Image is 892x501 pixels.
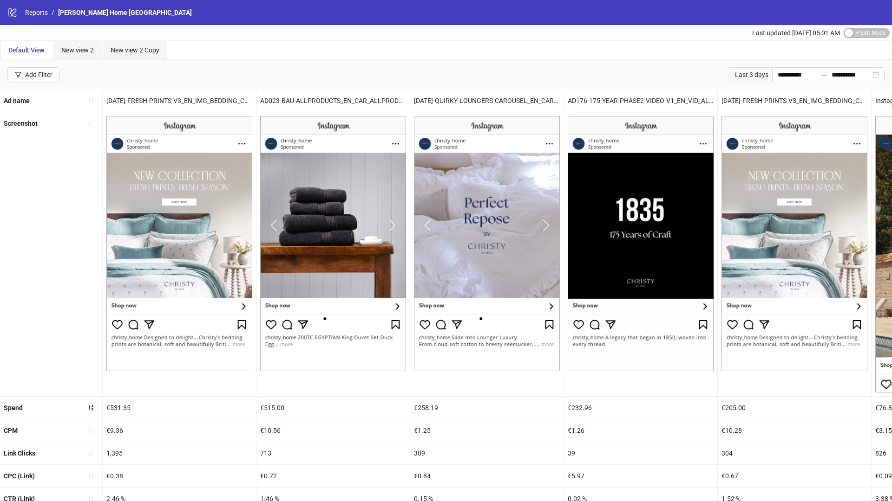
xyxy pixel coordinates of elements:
div: 39 [564,442,717,464]
div: [DATE]-FRESH-PRINTS-V3_EN_IMG_BEDDING_CP_07082025_ALLG_CC_SC3_USP8_FRESHPRINTS [103,90,256,112]
div: €1.25 [410,419,564,442]
img: Screenshot 120234570971030460 [721,116,867,371]
div: €9.36 [103,419,256,442]
span: sort-ascending [88,97,94,104]
img: Screenshot 120234988078580460 [414,116,560,371]
img: Screenshot 120230346035050460 [260,116,406,371]
div: 309 [410,442,564,464]
div: AD023-BAU-ALLPRODUCTS_EN_CAR_ALLPRODUCTS_PP_05062025_ALLG_CC_SC3_None_ALLPRODUCTS [256,90,410,112]
div: AD176-175-YEAR-PHASE2-VIDEO-V1_EN_VID_ALLPRODUCTS_CP_07082025_ALLG_CC_SC3_USP8_175YEAR [564,90,717,112]
div: €531.35 [103,397,256,419]
div: €10.28 [718,419,871,442]
span: [PERSON_NAME] Home [GEOGRAPHIC_DATA] [58,9,192,16]
b: Link Clicks [4,450,35,457]
div: 713 [256,442,410,464]
span: sort-ascending [88,473,94,479]
span: New view 2 Copy [111,46,159,54]
span: sort-ascending [88,427,94,434]
div: 304 [718,442,871,464]
b: Screenshot [4,120,38,127]
div: €10.56 [256,419,410,442]
img: Screenshot 120234570979380460 [106,116,252,371]
b: CPM [4,427,18,434]
div: [DATE]-QUIRKY-LOUNGERS-CAROUSEL_EN_CAR_BEDDING_CP_13082025_ALLG_CC_SC3_USP8_BEDDING [410,90,564,112]
b: Ad name [4,97,30,104]
span: sort-ascending [88,450,94,456]
b: CPC (Link) [4,472,35,480]
div: €232.96 [564,397,717,419]
div: €5.97 [564,465,717,487]
b: Spend [4,404,23,411]
button: Add Filter [7,67,60,82]
a: Reports [23,7,50,18]
div: €1.26 [564,419,717,442]
div: [DATE]-FRESH-PRINTS-V3_EN_IMG_BEDDING_CP_07082025_ALLG_CC_SC3_USP8_FRESHPRINTS [718,90,871,112]
div: €515.00 [256,397,410,419]
span: to [820,71,828,78]
span: swap-right [820,71,828,78]
div: €0.84 [410,465,564,487]
div: 1,395 [103,442,256,464]
div: €0.67 [718,465,871,487]
img: Screenshot 120234606209410460 [568,116,714,371]
div: €0.38 [103,465,256,487]
span: sort-descending [88,405,94,411]
span: Last updated [DATE] 05:01 AM [752,29,840,37]
div: €205.00 [718,397,871,419]
span: sort-ascending [88,120,94,127]
div: €0.72 [256,465,410,487]
div: €258.19 [410,397,564,419]
li: / [52,7,54,18]
span: filter [15,71,21,78]
div: Last 3 days [729,67,772,82]
span: Default View [8,46,45,54]
div: Add Filter [25,71,52,78]
span: New view 2 [61,46,94,54]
